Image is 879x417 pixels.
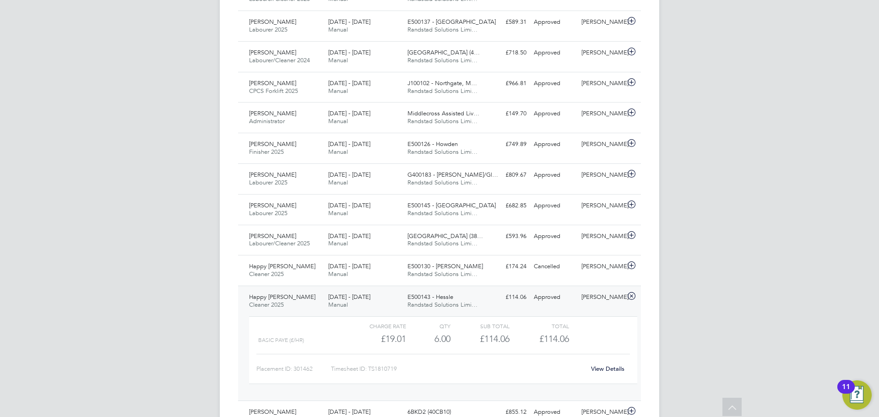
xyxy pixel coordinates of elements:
[407,293,453,301] span: E500143 - Hessle
[328,232,370,240] span: [DATE] - [DATE]
[407,140,458,148] span: E500126 - Howden
[407,171,498,179] span: G400183 - [PERSON_NAME]/Gl…
[842,387,850,399] div: 11
[249,140,296,148] span: [PERSON_NAME]
[328,209,348,217] span: Manual
[407,179,477,186] span: Randstad Solutions Limi…
[249,87,298,95] span: CPCS Forklift 2025
[249,262,315,270] span: Happy [PERSON_NAME]
[328,87,348,95] span: Manual
[407,109,479,117] span: Middlecross Assisted Liv…
[249,201,296,209] span: [PERSON_NAME]
[407,209,477,217] span: Randstad Solutions Limi…
[578,106,625,121] div: [PERSON_NAME]
[328,79,370,87] span: [DATE] - [DATE]
[258,337,304,343] span: Basic PAYE (£/HR)
[407,56,477,64] span: Randstad Solutions Limi…
[530,198,578,213] div: Approved
[530,45,578,60] div: Approved
[407,18,496,26] span: E500137 - [GEOGRAPHIC_DATA]
[578,259,625,274] div: [PERSON_NAME]
[328,18,370,26] span: [DATE] - [DATE]
[249,18,296,26] span: [PERSON_NAME]
[842,380,872,410] button: Open Resource Center, 11 new notifications
[578,198,625,213] div: [PERSON_NAME]
[256,362,331,376] div: Placement ID: 301462
[578,45,625,60] div: [PERSON_NAME]
[331,362,585,376] div: Timesheet ID: TS1810719
[483,45,530,60] div: £718.50
[578,137,625,152] div: [PERSON_NAME]
[328,109,370,117] span: [DATE] - [DATE]
[407,79,477,87] span: J100102 - Northgate, M…
[407,49,480,56] span: [GEOGRAPHIC_DATA] (4…
[347,331,406,347] div: £19.01
[530,290,578,305] div: Approved
[407,408,451,416] span: 6BKD2 (40CB10)
[530,229,578,244] div: Approved
[450,320,510,331] div: Sub Total
[539,333,569,344] span: £114.06
[249,56,310,64] span: Labourer/Cleaner 2024
[530,106,578,121] div: Approved
[578,229,625,244] div: [PERSON_NAME]
[407,239,477,247] span: Randstad Solutions Limi…
[249,117,285,125] span: Administrator
[530,15,578,30] div: Approved
[483,137,530,152] div: £749.89
[328,293,370,301] span: [DATE] - [DATE]
[407,148,477,156] span: Randstad Solutions Limi…
[578,290,625,305] div: [PERSON_NAME]
[407,262,483,270] span: E500130 - [PERSON_NAME]
[328,171,370,179] span: [DATE] - [DATE]
[328,408,370,416] span: [DATE] - [DATE]
[407,87,477,95] span: Randstad Solutions Limi…
[407,232,483,240] span: [GEOGRAPHIC_DATA] (38…
[483,106,530,121] div: £149.70
[328,117,348,125] span: Manual
[530,76,578,91] div: Approved
[249,179,288,186] span: Labourer 2025
[249,148,284,156] span: Finisher 2025
[328,56,348,64] span: Manual
[328,201,370,209] span: [DATE] - [DATE]
[328,239,348,247] span: Manual
[483,15,530,30] div: £589.31
[249,408,296,416] span: [PERSON_NAME]
[578,168,625,183] div: [PERSON_NAME]
[483,259,530,274] div: £174.24
[530,168,578,183] div: Approved
[407,117,477,125] span: Randstad Solutions Limi…
[578,15,625,30] div: [PERSON_NAME]
[328,140,370,148] span: [DATE] - [DATE]
[249,49,296,56] span: [PERSON_NAME]
[249,239,310,247] span: Labourer/Cleaner 2025
[483,76,530,91] div: £966.81
[249,232,296,240] span: [PERSON_NAME]
[347,320,406,331] div: Charge rate
[249,293,315,301] span: Happy [PERSON_NAME]
[483,229,530,244] div: £593.96
[249,26,288,33] span: Labourer 2025
[407,301,477,309] span: Randstad Solutions Limi…
[510,320,569,331] div: Total
[407,270,477,278] span: Randstad Solutions Limi…
[249,270,284,278] span: Cleaner 2025
[328,49,370,56] span: [DATE] - [DATE]
[249,109,296,117] span: [PERSON_NAME]
[578,76,625,91] div: [PERSON_NAME]
[328,270,348,278] span: Manual
[483,198,530,213] div: £682.85
[450,331,510,347] div: £114.06
[406,320,450,331] div: QTY
[328,179,348,186] span: Manual
[328,262,370,270] span: [DATE] - [DATE]
[249,171,296,179] span: [PERSON_NAME]
[591,365,624,373] a: View Details
[406,331,450,347] div: 6.00
[328,148,348,156] span: Manual
[249,209,288,217] span: Labourer 2025
[328,301,348,309] span: Manual
[530,137,578,152] div: Approved
[483,168,530,183] div: £809.67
